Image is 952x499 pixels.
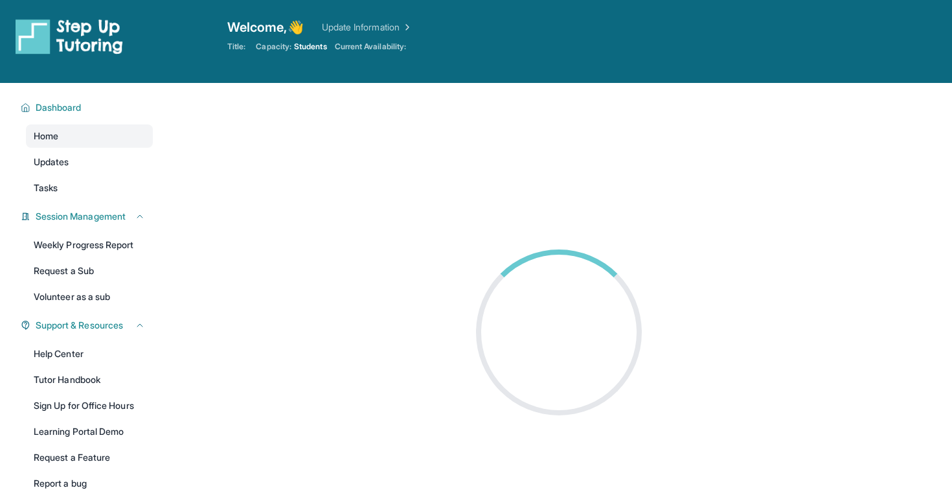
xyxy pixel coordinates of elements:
[34,181,58,194] span: Tasks
[26,446,153,469] a: Request a Feature
[26,176,153,200] a: Tasks
[30,210,145,223] button: Session Management
[36,319,123,332] span: Support & Resources
[335,41,406,52] span: Current Availability:
[294,41,327,52] span: Students
[30,319,145,332] button: Support & Resources
[26,394,153,417] a: Sign Up for Office Hours
[26,342,153,366] a: Help Center
[26,285,153,308] a: Volunteer as a sub
[36,101,82,114] span: Dashboard
[26,124,153,148] a: Home
[26,150,153,174] a: Updates
[26,233,153,257] a: Weekly Progress Report
[26,472,153,495] a: Report a bug
[34,130,58,143] span: Home
[16,18,123,54] img: logo
[322,21,413,34] a: Update Information
[34,156,69,168] span: Updates
[227,41,245,52] span: Title:
[26,259,153,283] a: Request a Sub
[256,41,291,52] span: Capacity:
[26,420,153,443] a: Learning Portal Demo
[400,21,413,34] img: Chevron Right
[227,18,304,36] span: Welcome, 👋
[30,101,145,114] button: Dashboard
[26,368,153,391] a: Tutor Handbook
[36,210,126,223] span: Session Management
